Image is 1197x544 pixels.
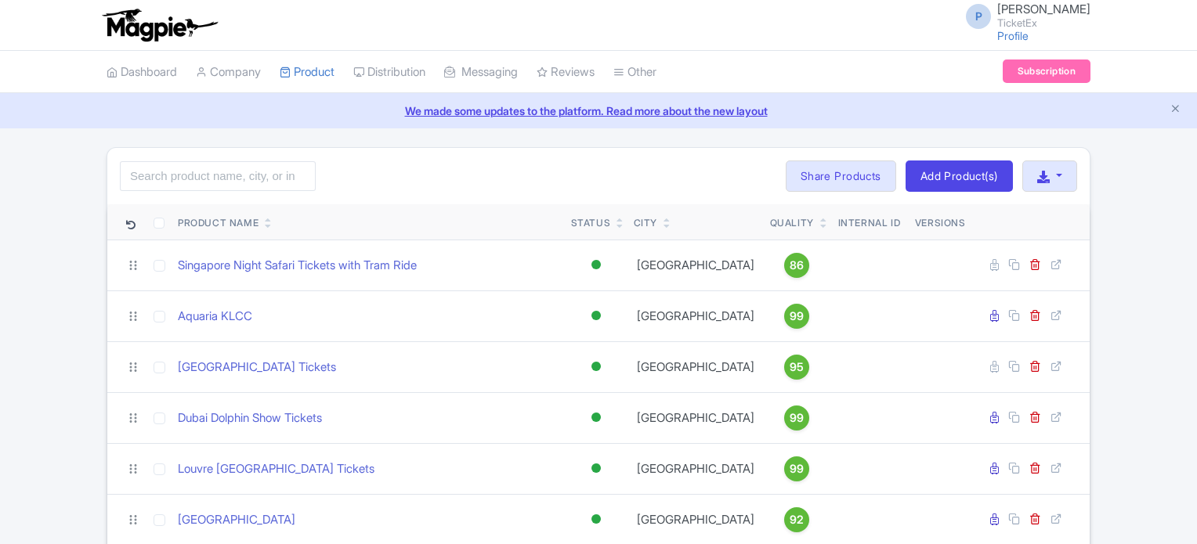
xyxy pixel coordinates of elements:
a: [GEOGRAPHIC_DATA] [178,511,295,529]
td: [GEOGRAPHIC_DATA] [627,290,764,341]
td: [GEOGRAPHIC_DATA] [627,443,764,494]
span: 99 [790,409,804,427]
div: Product Name [178,216,259,230]
span: 95 [790,358,804,376]
div: Active [588,304,604,327]
span: P [966,4,991,29]
td: [GEOGRAPHIC_DATA] [627,240,764,290]
div: Status [571,216,611,230]
a: P [PERSON_NAME] TicketEx [957,3,1090,28]
a: 92 [770,507,823,532]
a: 95 [770,355,823,380]
a: 86 [770,253,823,278]
div: Quality [770,216,814,230]
th: Internal ID [830,204,909,240]
span: 99 [790,460,804,477]
a: Singapore Night Safari Tickets with Tram Ride [178,257,417,275]
a: Louvre [GEOGRAPHIC_DATA] Tickets [178,460,374,478]
small: TicketEx [997,18,1090,28]
span: 92 [790,511,804,528]
a: [GEOGRAPHIC_DATA] Tickets [178,358,336,376]
a: Share Products [786,160,896,192]
td: [GEOGRAPHIC_DATA] [627,392,764,443]
input: Search product name, city, or interal id [120,161,316,191]
div: Active [588,254,604,276]
a: Reviews [537,51,595,94]
span: 99 [790,308,804,325]
a: Dubai Dolphin Show Tickets [178,409,322,427]
th: Versions [909,204,972,240]
span: [PERSON_NAME] [997,2,1090,16]
div: Active [588,355,604,378]
a: 99 [770,304,823,329]
div: Active [588,508,604,531]
a: Product [280,51,335,94]
div: Active [588,457,604,480]
a: Company [196,51,261,94]
td: [GEOGRAPHIC_DATA] [627,341,764,392]
div: City [634,216,657,230]
span: 86 [790,257,804,274]
a: 99 [770,456,823,481]
a: We made some updates to the platform. Read more about the new layout [9,103,1188,119]
a: Aquaria KLCC [178,308,252,326]
button: Close announcement [1170,101,1181,119]
a: Dashboard [107,51,177,94]
a: Subscription [1003,59,1090,83]
a: Add Product(s) [906,160,1013,192]
a: Messaging [444,51,518,94]
img: logo-ab69f6fb50320c5b225c76a69d11143b.png [99,8,220,42]
a: Profile [997,29,1029,42]
a: Other [613,51,656,94]
a: Distribution [353,51,425,94]
a: 99 [770,405,823,431]
div: Active [588,406,604,429]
